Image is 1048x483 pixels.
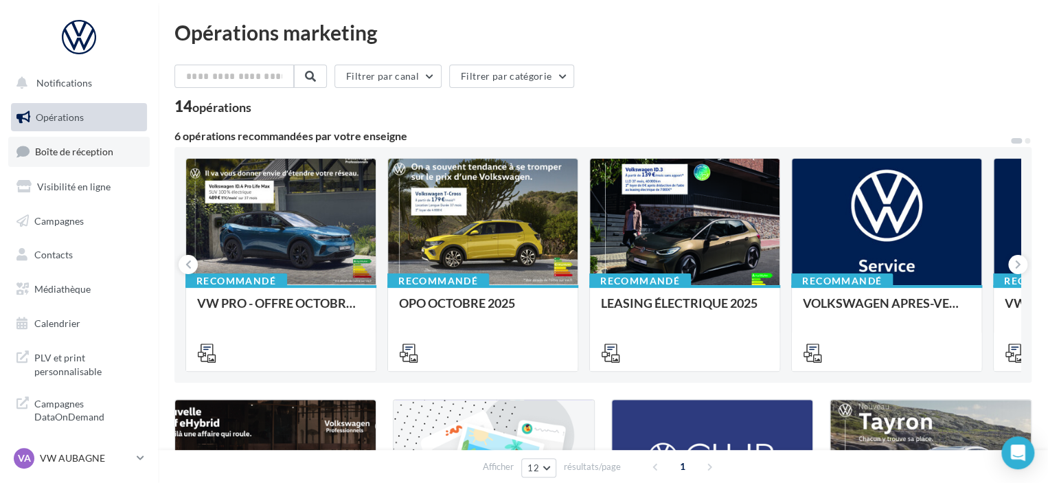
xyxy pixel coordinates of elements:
[8,69,144,98] button: Notifications
[521,458,556,478] button: 12
[8,172,150,201] a: Visibilité en ligne
[34,249,73,260] span: Contacts
[36,111,84,123] span: Opérations
[11,445,147,471] a: VA VW AUBAGNE
[185,273,287,289] div: Recommandé
[34,317,80,329] span: Calendrier
[601,296,768,324] div: LEASING ÉLECTRIQUE 2025
[8,103,150,132] a: Opérations
[174,131,1010,142] div: 6 opérations recommandées par votre enseigne
[36,77,92,89] span: Notifications
[40,451,131,465] p: VW AUBAGNE
[8,343,150,383] a: PLV et print personnalisable
[803,296,970,324] div: VOLKSWAGEN APRES-VENTE
[449,65,574,88] button: Filtrer par catégorie
[564,460,621,473] span: résultats/page
[483,460,514,473] span: Afficher
[174,22,1032,43] div: Opérations marketing
[192,101,251,113] div: opérations
[34,283,91,295] span: Médiathèque
[527,462,539,473] span: 12
[37,181,111,192] span: Visibilité en ligne
[35,146,113,157] span: Boîte de réception
[174,99,251,114] div: 14
[34,394,141,424] span: Campagnes DataOnDemand
[34,348,141,378] span: PLV et print personnalisable
[8,309,150,338] a: Calendrier
[8,137,150,166] a: Boîte de réception
[334,65,442,88] button: Filtrer par canal
[8,240,150,269] a: Contacts
[672,456,694,478] span: 1
[589,273,691,289] div: Recommandé
[387,273,489,289] div: Recommandé
[34,214,84,226] span: Campagnes
[8,389,150,429] a: Campagnes DataOnDemand
[197,296,365,324] div: VW PRO - OFFRE OCTOBRE 25
[8,207,150,236] a: Campagnes
[791,273,893,289] div: Recommandé
[1001,436,1034,469] div: Open Intercom Messenger
[8,275,150,304] a: Médiathèque
[18,451,31,465] span: VA
[399,296,567,324] div: OPO OCTOBRE 2025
